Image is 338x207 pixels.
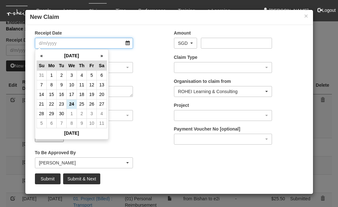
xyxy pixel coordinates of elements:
[67,99,77,109] td: 24
[37,118,46,128] td: 5
[97,60,107,70] th: Sa
[37,51,46,61] th: «
[35,173,61,184] input: Submit
[174,86,272,97] button: ROHEI Learning & Consulting
[87,109,97,118] td: 3
[87,60,97,70] th: Fr
[97,109,107,118] td: 4
[37,128,107,138] th: [DATE]
[67,90,77,99] td: 17
[46,109,56,118] td: 29
[46,118,56,128] td: 6
[77,60,87,70] th: Th
[174,54,198,60] label: Claim Type
[46,99,56,109] td: 22
[46,90,56,99] td: 15
[35,38,133,49] input: d/m/yyyy
[46,80,56,90] td: 8
[178,40,189,46] div: SGD
[67,109,77,118] td: 1
[77,118,87,128] td: 9
[35,157,133,168] button: Wen-Wei Chiang
[87,70,97,80] td: 5
[77,90,87,99] td: 18
[97,51,107,61] th: »
[97,90,107,99] td: 20
[174,102,189,108] label: Project
[87,99,97,109] td: 26
[57,70,67,80] td: 2
[174,78,231,84] label: Organisation to claim from
[30,14,59,20] b: New Claim
[77,70,87,80] td: 4
[97,80,107,90] td: 13
[46,51,97,61] th: [DATE]
[97,118,107,128] td: 11
[37,80,46,90] td: 7
[174,30,191,36] label: Amount
[57,60,67,70] th: Tu
[67,70,77,80] td: 3
[37,90,46,99] td: 14
[46,60,56,70] th: Mo
[67,118,77,128] td: 8
[39,160,125,166] div: [PERSON_NAME]
[57,109,67,118] td: 30
[35,30,62,36] label: Receipt Date
[77,80,87,90] td: 11
[57,99,67,109] td: 23
[57,80,67,90] td: 9
[174,126,240,132] label: Payment Voucher No [optional]
[97,70,107,80] td: 6
[87,80,97,90] td: 12
[57,90,67,99] td: 16
[35,149,76,156] label: To Be Approved By
[87,118,97,128] td: 10
[178,88,264,95] div: ROHEI Learning & Consulting
[67,80,77,90] td: 10
[57,118,67,128] td: 7
[46,70,56,80] td: 1
[37,60,46,70] th: Su
[67,60,77,70] th: We
[77,99,87,109] td: 25
[63,173,100,184] input: Submit & Next
[97,99,107,109] td: 27
[37,109,46,118] td: 28
[37,70,46,80] td: 31
[87,90,97,99] td: 19
[37,99,46,109] td: 21
[174,38,197,49] button: SGD
[304,12,308,19] button: ×
[77,109,87,118] td: 2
